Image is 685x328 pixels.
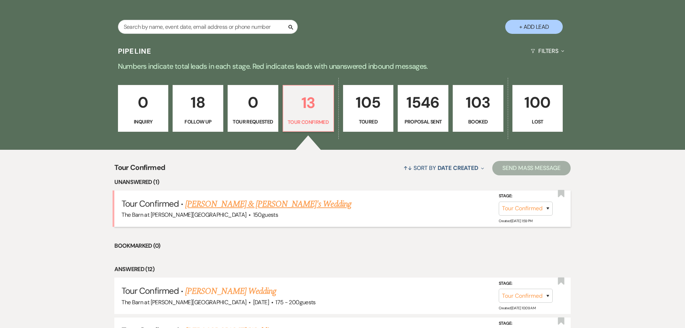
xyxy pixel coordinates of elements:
span: Tour Confirmed [114,162,165,178]
p: 18 [177,90,219,114]
p: 103 [457,90,499,114]
p: Tour Requested [232,118,274,126]
li: Answered (12) [114,265,571,274]
span: ↑↓ [403,164,412,172]
a: 0Tour Requested [228,85,278,132]
p: 0 [123,90,164,114]
p: Inquiry [123,118,164,126]
li: Bookmarked (0) [114,241,571,251]
h3: Pipeline [118,46,152,56]
p: Lost [517,118,558,126]
span: 175 - 200 guests [275,298,315,306]
p: 105 [348,90,389,114]
p: Booked [457,118,499,126]
label: Stage: [499,280,553,288]
input: Search by name, event date, email address or phone number [118,20,298,34]
a: 1546Proposal Sent [398,85,448,132]
a: [PERSON_NAME] & [PERSON_NAME]'s Wedding [185,198,351,211]
p: 1546 [402,90,444,114]
span: 150 guests [253,211,278,219]
a: [PERSON_NAME] Wedding [185,285,276,298]
span: [DATE] [253,298,269,306]
span: Tour Confirmed [122,285,179,296]
p: Toured [348,118,389,126]
p: Numbers indicate total leads in each stage. Red indicates leads with unanswered inbound messages. [84,60,602,72]
p: 0 [232,90,274,114]
p: Follow Up [177,118,219,126]
label: Stage: [499,192,553,200]
a: 18Follow Up [173,85,223,132]
p: Tour Confirmed [288,118,329,126]
a: 103Booked [453,85,503,132]
span: Created: [DATE] 1:59 PM [499,219,533,223]
a: 0Inquiry [118,85,169,132]
span: Created: [DATE] 10:09 AM [499,306,535,310]
button: Send Mass Message [492,161,571,175]
p: 13 [288,91,329,115]
a: 105Toured [343,85,394,132]
a: 100Lost [512,85,563,132]
li: Unanswered (1) [114,178,571,187]
p: 100 [517,90,558,114]
button: Filters [528,41,567,60]
span: The Barn at [PERSON_NAME][GEOGRAPHIC_DATA] [122,298,246,306]
label: Stage: [499,320,553,328]
span: Tour Confirmed [122,198,179,209]
a: 13Tour Confirmed [283,85,334,132]
button: Sort By Date Created [401,158,487,178]
button: + Add Lead [505,20,563,34]
span: Date Created [438,164,478,172]
span: The Barn at [PERSON_NAME][GEOGRAPHIC_DATA] [122,211,246,219]
p: Proposal Sent [402,118,444,126]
